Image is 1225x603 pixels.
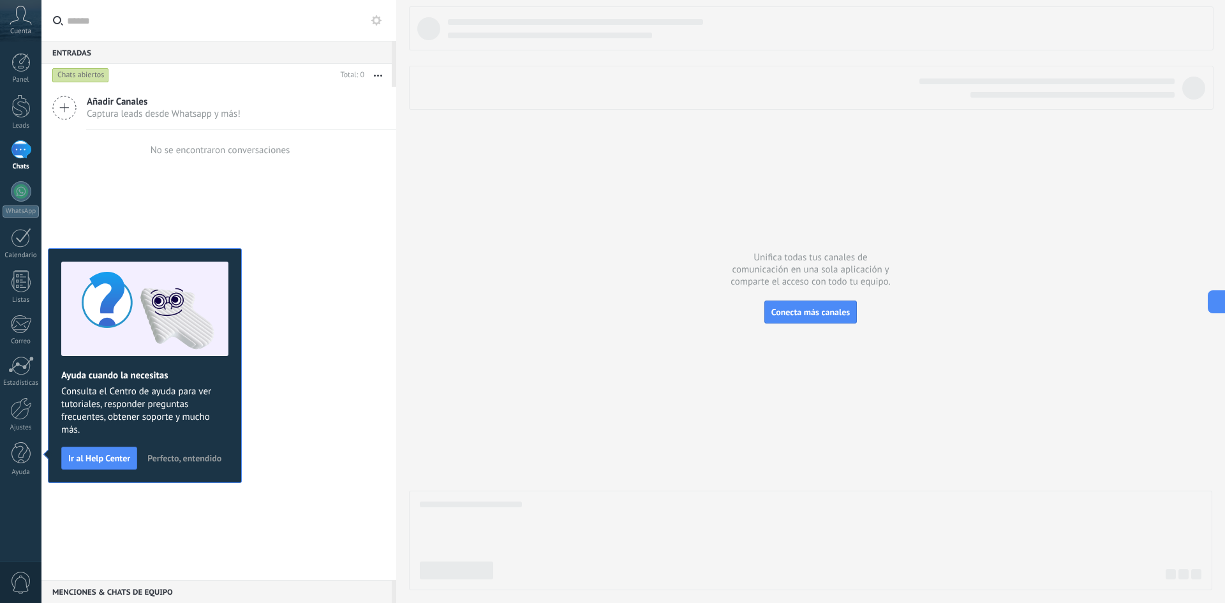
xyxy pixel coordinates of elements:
[87,108,241,120] span: Captura leads desde Whatsapp y más!
[3,338,40,346] div: Correo
[61,447,137,470] button: Ir al Help Center
[764,301,857,324] button: Conecta más canales
[142,449,227,468] button: Perfecto, entendido
[10,27,31,36] span: Cuenta
[68,454,130,463] span: Ir al Help Center
[52,68,109,83] div: Chats abiertos
[3,163,40,171] div: Chats
[147,454,221,463] span: Perfecto, entendido
[61,385,228,436] span: Consulta el Centro de ayuda para ver tutoriales, responder preguntas frecuentes, obtener soporte ...
[3,468,40,477] div: Ayuda
[3,205,39,218] div: WhatsApp
[3,76,40,84] div: Panel
[3,122,40,130] div: Leads
[3,251,40,260] div: Calendario
[3,296,40,304] div: Listas
[336,69,364,82] div: Total: 0
[3,379,40,387] div: Estadísticas
[41,41,392,64] div: Entradas
[3,424,40,432] div: Ajustes
[61,369,228,382] h2: Ayuda cuando la necesitas
[771,306,850,318] span: Conecta más canales
[41,580,392,603] div: Menciones & Chats de equipo
[87,96,241,108] span: Añadir Canales
[151,144,290,156] div: No se encontraron conversaciones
